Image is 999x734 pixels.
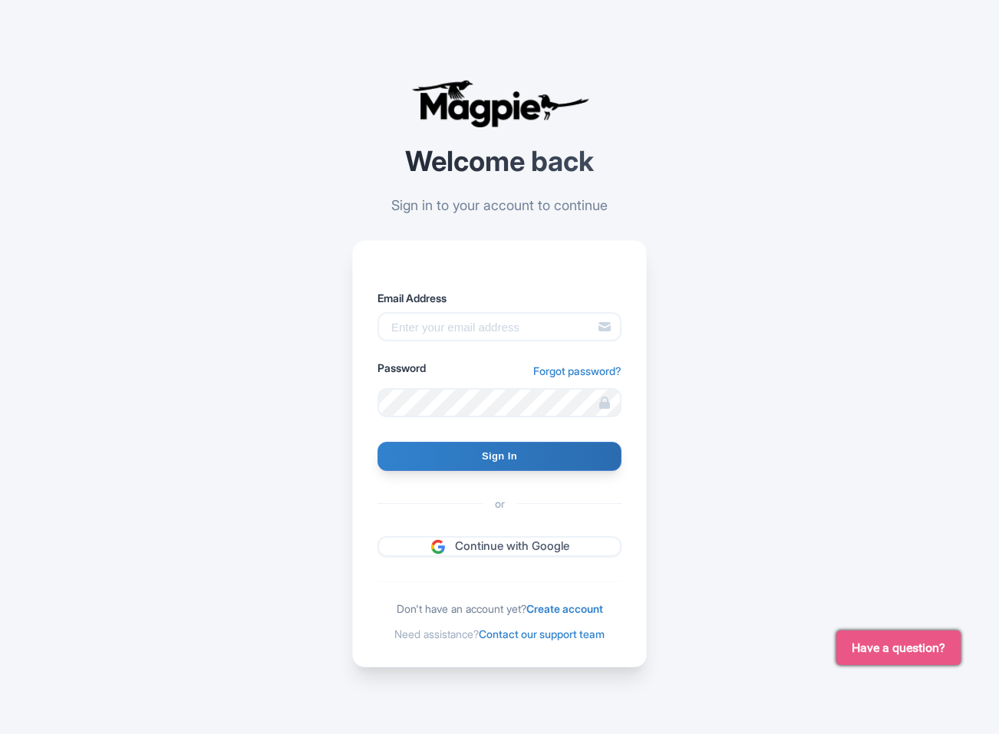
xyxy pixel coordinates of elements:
[352,146,647,177] h2: Welcome back
[378,626,621,642] div: Need assistance?
[378,601,621,617] div: Don't have an account yet?
[352,195,647,216] p: Sign in to your account to continue
[378,312,621,341] input: Enter your email address
[483,495,517,512] span: or
[533,363,621,379] a: Forgot password?
[378,442,621,471] input: Sign In
[836,630,961,665] button: Have a question?
[479,627,605,640] a: Contact our support team
[378,536,621,557] a: Continue with Google
[852,639,945,657] span: Have a question?
[407,79,592,128] img: logo-ab69f6fb50320c5b225c76a69d11143b.png
[378,290,621,306] label: Email Address
[526,602,603,615] a: Create account
[378,360,426,376] label: Password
